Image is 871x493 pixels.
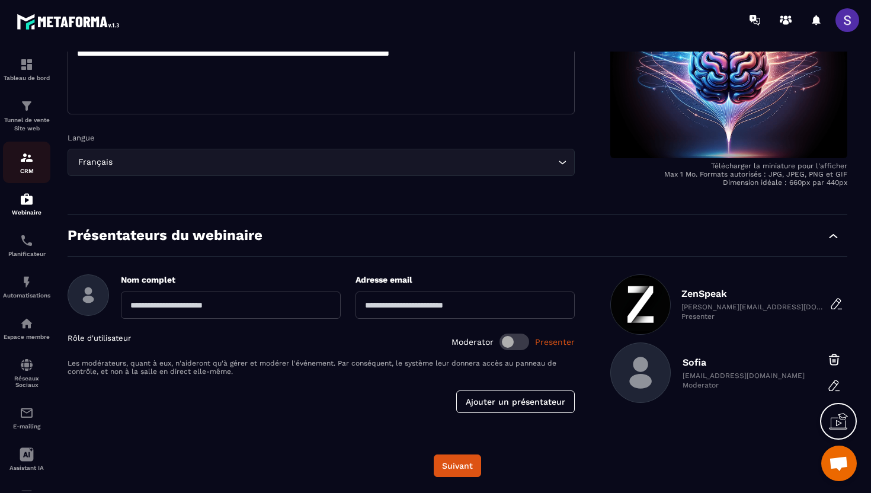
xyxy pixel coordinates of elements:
img: automations [20,275,34,289]
p: [EMAIL_ADDRESS][DOMAIN_NAME] [683,372,805,380]
a: emailemailE-mailing [3,397,50,438]
a: automationsautomationsEspace membre [3,308,50,349]
img: formation [20,151,34,165]
img: email [20,406,34,420]
a: automationsautomationsWebinaire [3,183,50,225]
p: Les modérateurs, quant à eux, n'aideront qu'à gérer et modérer l'événement. Par conséquent, le sy... [68,359,575,376]
p: Nom complet [121,274,341,286]
a: schedulerschedulerPlanificateur [3,225,50,266]
a: social-networksocial-networkRéseaux Sociaux [3,349,50,397]
img: formation [20,99,34,113]
div: Ouvrir le chat [821,446,857,481]
p: Télécharger la miniature pour l'afficher [610,162,847,170]
img: automations [20,192,34,206]
button: Suivant [434,454,481,477]
p: Webinaire [3,209,50,216]
img: logo [17,11,123,33]
p: Tunnel de vente Site web [3,116,50,133]
p: Espace membre [3,334,50,340]
a: Assistant IA [3,438,50,480]
p: Présentateurs du webinaire [68,227,262,244]
p: [PERSON_NAME][EMAIL_ADDRESS][DOMAIN_NAME] [681,303,824,311]
span: Français [75,156,115,169]
a: formationformationTunnel de vente Site web [3,90,50,142]
p: Assistant IA [3,465,50,471]
p: Automatisations [3,292,50,299]
p: Dimension idéale : 660px par 440px [610,178,847,187]
a: formationformationTableau de bord [3,49,50,90]
p: Rôle d'utilisateur [68,334,131,350]
p: Réseaux Sociaux [3,375,50,388]
label: Langue [68,133,95,142]
p: Sofia [683,357,805,368]
span: Presenter [535,337,575,347]
a: automationsautomationsAutomatisations [3,266,50,308]
p: Max 1 Mo. Formats autorisés : JPG, JPEG, PNG et GIF [610,170,847,178]
span: Moderator [451,337,494,347]
p: Presenter [681,312,824,321]
p: ZenSpeak [681,288,824,299]
p: Tableau de bord [3,75,50,81]
p: Adresse email [356,274,575,286]
button: Ajouter un présentateur [456,390,575,413]
p: E-mailing [3,423,50,430]
input: Search for option [115,156,555,169]
img: automations [20,316,34,331]
img: formation [20,57,34,72]
div: Search for option [68,149,575,176]
p: CRM [3,168,50,174]
img: social-network [20,358,34,372]
img: scheduler [20,233,34,248]
a: formationformationCRM [3,142,50,183]
p: Planificateur [3,251,50,257]
p: Moderator [683,381,805,389]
